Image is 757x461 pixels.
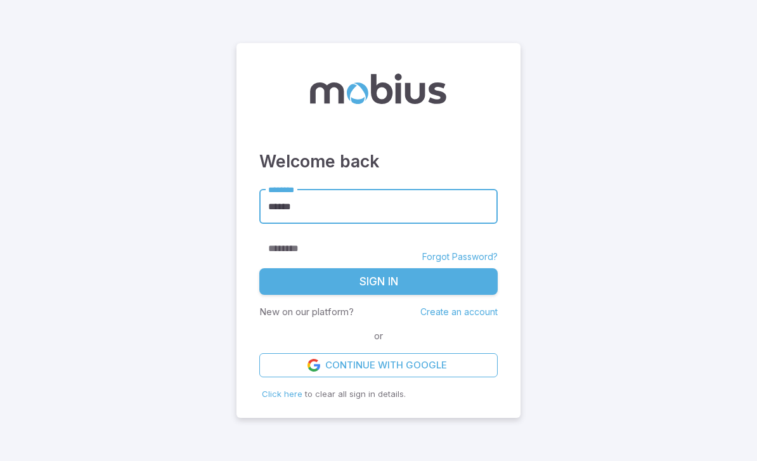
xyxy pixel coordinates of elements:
[259,305,354,319] p: New on our platform?
[259,148,498,174] h3: Welcome back
[262,387,495,400] p: to clear all sign in details.
[259,268,498,295] button: Sign In
[420,306,498,317] a: Create an account
[371,329,386,343] span: or
[262,389,302,399] span: Click here
[422,250,498,263] a: Forgot Password?
[259,353,498,377] a: Continue with Google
